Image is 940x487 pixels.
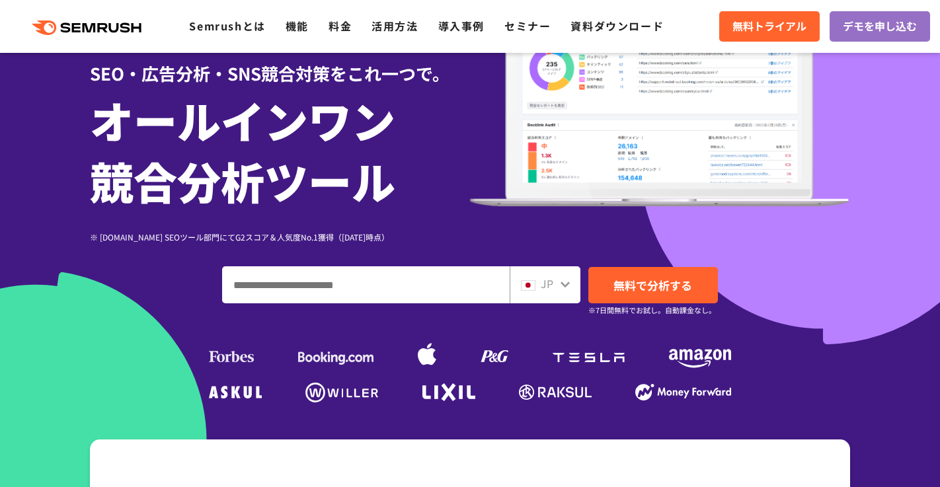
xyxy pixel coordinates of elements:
a: 無料で分析する [588,267,718,303]
span: 無料で分析する [613,277,692,293]
a: 資料ダウンロード [570,18,664,34]
div: ※ [DOMAIN_NAME] SEOツール部門にてG2スコア＆人気度No.1獲得（[DATE]時点） [90,231,470,243]
a: 無料トライアル [719,11,820,42]
a: 活用方法 [372,18,418,34]
span: 無料トライアル [732,18,806,35]
input: ドメイン、キーワードまたはURLを入力してください [223,267,509,303]
div: SEO・広告分析・SNS競合対策をこれ一つで。 [90,40,470,86]
h1: オールインワン 競合分析ツール [90,89,470,211]
span: デモを申し込む [843,18,917,35]
small: ※7日間無料でお試し。自動課金なし。 [588,304,716,317]
span: JP [541,276,553,291]
a: Semrushとは [189,18,265,34]
a: 料金 [329,18,352,34]
a: セミナー [504,18,551,34]
a: デモを申し込む [830,11,930,42]
a: 導入事例 [438,18,485,34]
a: 機能 [286,18,309,34]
